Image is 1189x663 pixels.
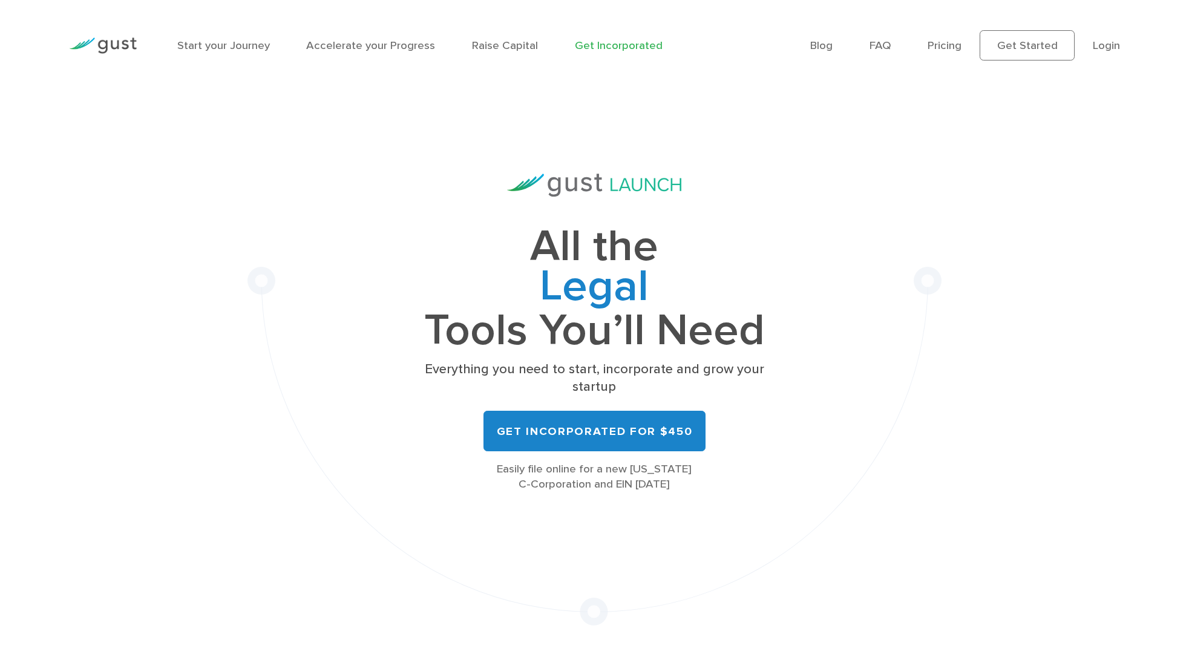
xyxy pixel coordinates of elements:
p: Everything you need to start, incorporate and grow your startup [405,361,784,396]
a: Get Incorporated for $450 [483,411,706,451]
a: Get Started [980,30,1074,60]
a: Login [1093,39,1120,52]
img: Gust Launch Logo [507,174,681,196]
a: Accelerate your Progress [306,39,435,52]
a: Blog [810,39,833,52]
a: Get Incorporated [575,39,663,52]
a: Start your Journey [177,39,270,52]
a: FAQ [870,39,891,52]
img: Gust Logo [69,38,137,54]
div: Easily file online for a new [US_STATE] C-Corporation and EIN [DATE] [405,462,784,492]
a: Pricing [928,39,961,52]
a: Raise Capital [472,39,538,52]
span: Legal [405,267,784,311]
h1: All the Tools You’ll Need [405,227,784,351]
